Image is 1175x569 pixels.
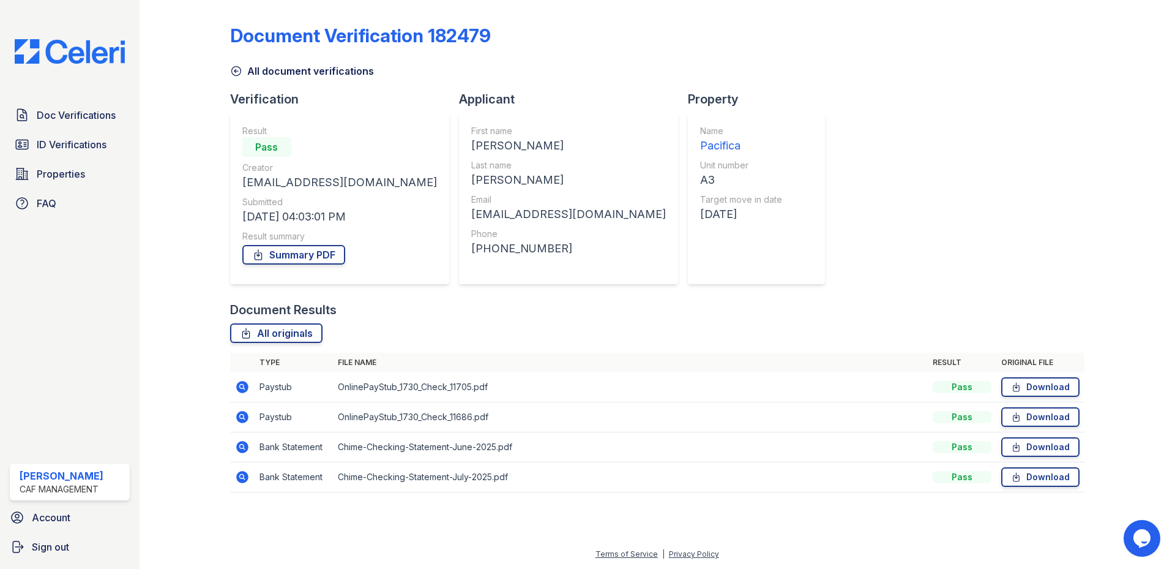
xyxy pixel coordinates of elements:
[1001,467,1080,487] a: Download
[32,540,69,554] span: Sign out
[1001,407,1080,427] a: Download
[933,381,991,393] div: Pass
[20,483,103,496] div: CAF Management
[242,230,437,243] div: Result summary
[471,171,666,189] div: [PERSON_NAME]
[333,353,928,372] th: File name
[37,108,116,122] span: Doc Verifications
[471,125,666,137] div: First name
[333,372,928,402] td: OnlinePayStub_1730_Check_11705.pdf
[5,535,135,559] a: Sign out
[10,132,130,157] a: ID Verifications
[459,91,688,108] div: Applicant
[471,206,666,223] div: [EMAIL_ADDRESS][DOMAIN_NAME]
[662,549,665,559] div: |
[32,510,70,525] span: Account
[230,64,374,78] a: All document verifications
[242,208,437,225] div: [DATE] 04:03:01 PM
[471,159,666,171] div: Last name
[471,240,666,257] div: [PHONE_NUMBER]
[700,125,782,154] a: Name Pacifica
[242,137,291,157] div: Pass
[688,91,835,108] div: Property
[700,194,782,206] div: Target move in date
[5,505,135,530] a: Account
[700,137,782,154] div: Pacifica
[255,372,333,402] td: Paystub
[471,137,666,154] div: [PERSON_NAME]
[230,323,323,343] a: All originals
[255,402,333,432] td: Paystub
[10,103,130,127] a: Doc Verifications
[255,353,333,372] th: Type
[333,402,928,432] td: OnlinePayStub_1730_Check_11686.pdf
[700,171,782,189] div: A3
[333,462,928,492] td: Chime-Checking-Statement-July-2025.pdf
[242,174,437,191] div: [EMAIL_ADDRESS][DOMAIN_NAME]
[471,228,666,240] div: Phone
[37,137,106,152] span: ID Verifications
[230,24,491,47] div: Document Verification 182479
[20,469,103,483] div: [PERSON_NAME]
[933,411,991,423] div: Pass
[242,245,345,265] a: Summary PDF
[996,353,1084,372] th: Original file
[669,549,719,559] a: Privacy Policy
[37,196,56,211] span: FAQ
[700,159,782,171] div: Unit number
[933,471,991,483] div: Pass
[242,196,437,208] div: Submitted
[700,206,782,223] div: [DATE]
[1001,377,1080,397] a: Download
[230,91,459,108] div: Verification
[595,549,658,559] a: Terms of Service
[5,39,135,64] img: CE_Logo_Blue-a8612792a0a2168367f1c8372b55b34899dd931a85d93a1a3d3e32e68fde9ad4.png
[471,194,666,206] div: Email
[255,462,333,492] td: Bank Statement
[933,441,991,453] div: Pass
[242,162,437,174] div: Creator
[928,353,996,372] th: Result
[1124,520,1163,557] iframe: chat widget
[255,432,333,462] td: Bank Statement
[37,167,85,181] span: Properties
[1001,437,1080,457] a: Download
[700,125,782,137] div: Name
[242,125,437,137] div: Result
[10,162,130,186] a: Properties
[333,432,928,462] td: Chime-Checking-Statement-June-2025.pdf
[230,301,337,318] div: Document Results
[10,191,130,216] a: FAQ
